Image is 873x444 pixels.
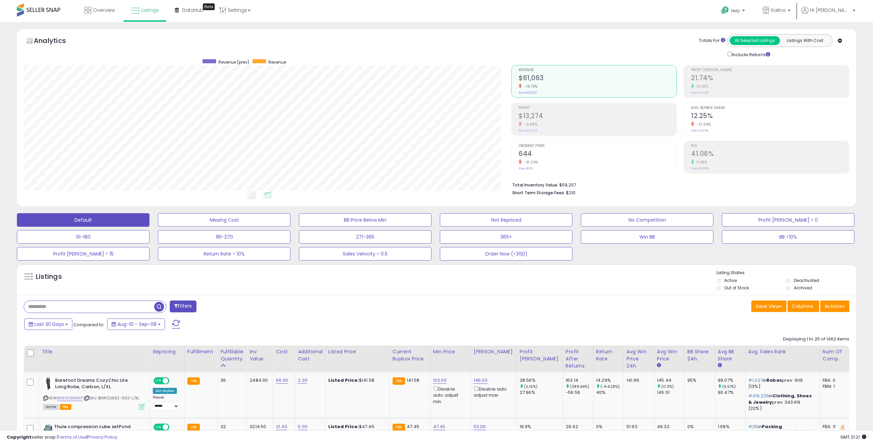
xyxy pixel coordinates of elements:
[748,377,763,383] span: #1,027
[57,395,82,401] a: B08GC86RXP
[699,38,725,44] div: Totals For
[600,430,616,436] small: (-100%)
[107,318,165,330] button: Aug-10 - Sep-08
[748,423,782,436] span: Packing Organizers
[58,434,87,440] a: Terms of Use
[474,377,488,384] a: 146.00
[168,424,179,430] span: OFF
[43,377,53,391] img: 31tC9WXkAyL._SL40_.jpg
[657,424,684,430] div: 49.32
[794,277,819,283] label: Deactivated
[520,377,563,383] div: 28.56%
[780,36,830,45] button: Listings With Cost
[158,230,290,244] button: 181-270
[154,378,163,384] span: ON
[17,247,149,261] button: Profit [PERSON_NAME] < 15
[718,362,722,369] small: Avg BB Share.
[522,160,538,165] small: -31.20%
[787,301,819,312] button: Columns
[328,377,384,383] div: $141.58
[519,68,677,72] span: Revenue
[182,7,204,14] span: DataHub
[748,393,812,405] span: Clothing, Shoes & Jewelry
[724,285,749,291] label: Out of Stock
[566,190,575,196] span: $210
[519,144,677,148] span: Ordered Items
[691,91,709,95] small: Prev: 19.35%
[298,423,307,430] a: 5.00
[570,430,589,436] small: (-95.54%)
[73,321,104,328] span: Compared to:
[794,285,812,291] label: Archived
[55,377,137,392] b: Barefoot Dreams CozyChic Lite Long Robe, Carbon, L/XL
[801,7,855,22] a: Hi [PERSON_NAME]
[298,377,307,384] a: 2.20
[24,318,72,330] button: Last 30 Days
[88,434,117,440] a: Privacy Policy
[687,348,712,362] div: BB Share 24h.
[34,36,79,47] h5: Analytics
[17,213,149,227] button: Default
[748,393,815,412] p: in prev: 343419 (22%)
[823,377,845,383] div: FBA: 0
[823,424,845,430] div: FBA: 11
[474,423,486,430] a: 53.00
[520,424,563,430] div: 19.9%
[158,247,290,261] button: Return Rate > 10%
[328,348,387,355] div: Listed Price
[250,377,268,383] div: 2484.00
[519,74,677,83] h2: $61,063
[730,36,780,45] button: All Selected Listings
[440,247,572,261] button: Order Now (<30D)
[54,424,136,438] b: Thule compression cube setPond gray
[524,384,538,389] small: (2.15%)
[724,277,737,283] label: Active
[276,423,287,430] a: 21.43
[512,190,565,196] b: Short Term Storage Fees:
[722,384,736,389] small: (9.51%)
[820,301,849,312] button: Actions
[154,424,163,430] span: ON
[43,377,145,409] div: ASIN:
[520,390,563,396] div: 27.96%
[722,430,741,436] small: (-86.87%)
[433,348,468,355] div: Min Price
[203,3,215,10] div: Tooltip anchor
[433,385,466,405] div: Disable auto adjust min
[7,434,117,441] div: seller snap | |
[328,424,384,430] div: $47.45
[220,377,241,383] div: 36
[721,6,729,15] i: Get Help
[43,404,59,410] span: All listings currently available for purchase on Amazon
[141,7,159,14] span: Listings
[276,377,288,384] a: 69.00
[407,423,419,430] span: 47.45
[661,384,674,389] small: (0.3%)
[687,377,710,383] div: 95%
[519,91,537,95] small: Prev: $76,102
[748,393,769,399] span: #419,226
[299,247,431,261] button: Sales Velocity < 0.5
[7,434,31,440] strong: Copyright
[657,377,684,383] div: 145.44
[519,166,533,171] small: Prev: 936
[218,59,249,65] span: Revenue (prev)
[691,129,708,133] small: Prev: 14.03%
[783,336,849,342] div: Displaying 1 to 25 of 1462 items
[722,213,854,227] button: Profit [PERSON_NAME] < 0
[268,59,286,65] span: Revenue
[474,348,514,355] div: [PERSON_NAME]
[519,106,677,110] span: Profit
[581,230,713,244] button: Win BB
[60,404,71,410] span: FBA
[168,378,179,384] span: OFF
[328,377,359,383] b: Listed Price:
[34,321,64,328] span: Last 30 Days
[158,213,290,227] button: Missing Cost
[187,424,200,431] small: FBA
[433,377,447,384] a: 103.00
[751,301,786,312] button: Save View
[694,122,711,127] small: -12.69%
[570,384,589,389] small: (388.44%)
[566,390,593,396] div: -56.56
